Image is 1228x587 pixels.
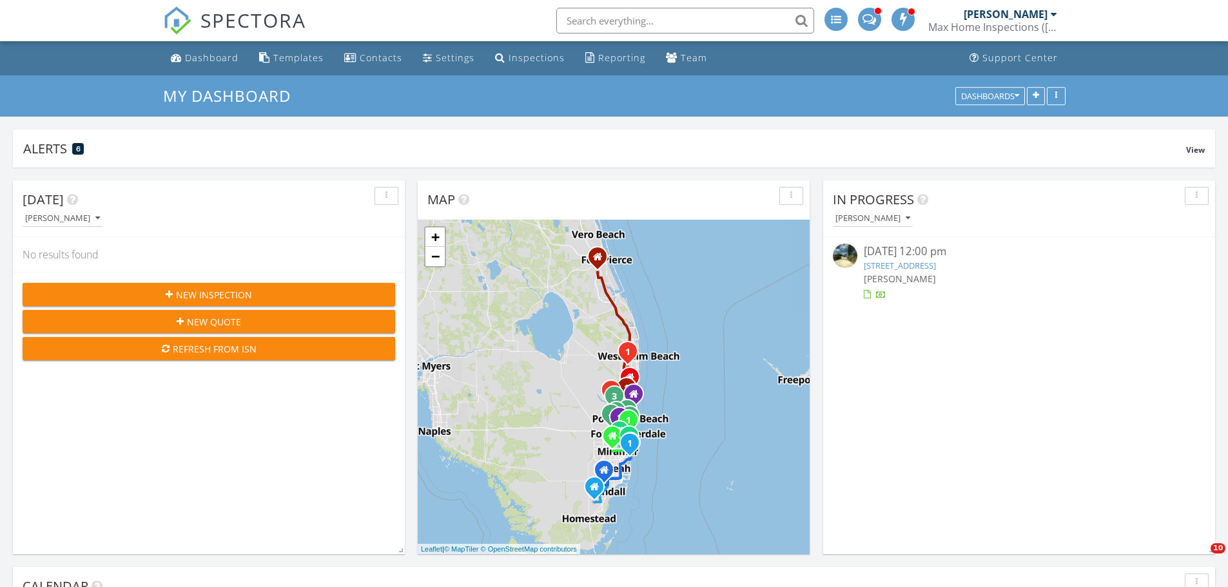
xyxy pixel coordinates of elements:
iframe: Intercom live chat [1184,543,1215,574]
a: Support Center [964,46,1063,70]
a: SPECTORA [163,17,306,44]
button: [PERSON_NAME] [833,210,913,227]
span: New Inspection [176,288,252,302]
div: 14808 SW 179th St, Miami FL 33187 [594,486,602,494]
i: 1 [624,384,629,393]
div: Team [681,52,707,64]
i: 1 [626,416,631,425]
div: Reporting [598,52,645,64]
span: SPECTORA [200,6,306,34]
input: Search everything... [556,8,814,34]
button: New Inspection [23,283,395,306]
i: 1 [625,348,630,357]
span: View [1186,144,1205,155]
a: [STREET_ADDRESS] [864,260,936,271]
a: Team [661,46,712,70]
a: Zoom out [425,247,445,266]
div: 651 SE 3 St, Deerfield Beach FL 33441 [634,394,641,401]
span: [PERSON_NAME] [864,273,936,285]
div: [PERSON_NAME] [964,8,1048,21]
div: Support Center [982,52,1058,64]
div: Contacts [360,52,402,64]
div: 1820 SW 99th Terrace, Miramar FL 33025 [612,436,620,443]
a: Leaflet [421,545,442,553]
i: 3 [612,392,617,401]
span: [DATE] [23,191,64,208]
div: 17720 N Bay Rd 901, Sunny Isles Beach, FL 33160 [630,443,638,450]
div: Dashboard [185,52,239,64]
a: Dashboard [166,46,244,70]
a: Zoom in [425,227,445,247]
div: 5734 NW Jigsaw Lane, Port Saint Lucie FL 34986 [598,256,605,264]
a: © OpenStreetMap contributors [481,545,577,553]
div: No results found [13,237,405,272]
div: Inspections [509,52,565,64]
i: 1 [627,439,632,448]
a: Contacts [339,46,407,70]
div: Refresh from ISN [33,342,385,356]
div: 10004 NW 57th Pl, Coral Springs, FL 33076 [614,396,622,403]
a: My Dashboard [163,85,302,106]
span: In Progress [833,191,914,208]
button: New Quote [23,310,395,333]
a: Inspections [490,46,570,70]
a: Settings [418,46,480,70]
div: Alerts [23,140,1186,157]
div: [PERSON_NAME] [25,214,100,223]
a: Reporting [580,46,650,70]
div: 725 Sunny Pine Way A, Greenacres, FL 33415 [628,351,636,359]
img: streetview [833,244,857,268]
a: © MapTiler [444,545,479,553]
img: The Best Home Inspection Software - Spectora [163,6,191,35]
div: 791 Burgundy Q , Delray Beach FL 33484 [630,377,638,385]
div: | [418,544,580,555]
button: [PERSON_NAME] [23,210,102,227]
button: Dashboards [955,87,1025,105]
a: Templates [254,46,329,70]
div: Settings [436,52,474,64]
i: 1 [617,414,622,423]
span: 10 [1211,543,1225,553]
div: Templates [273,52,324,64]
span: New Quote [187,315,241,329]
button: Refresh from ISN [23,337,395,360]
span: 6 [76,144,81,153]
div: Max Home Inspections (Tri County) [928,21,1057,34]
i: 4 [609,410,614,419]
div: 511 SE 5 Ave 1116, Fort Lauderdale, FL 33301 [629,419,636,427]
div: [PERSON_NAME] [835,214,910,223]
div: [DATE] 12:00 pm [864,244,1174,260]
span: Map [427,191,455,208]
div: Dashboards [961,91,1019,101]
a: [DATE] 12:00 pm [STREET_ADDRESS] [PERSON_NAME] [833,244,1205,301]
div: 9315 41st Terrace , Miami FL 33165 [604,470,612,477]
